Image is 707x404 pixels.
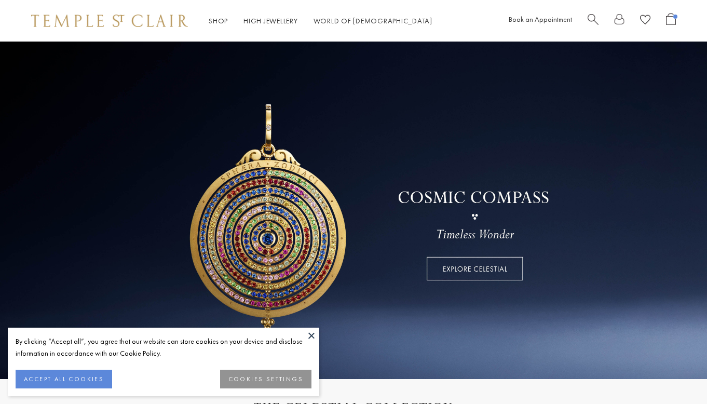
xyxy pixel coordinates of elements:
[31,15,188,27] img: Temple St. Clair
[209,16,228,25] a: ShopShop
[588,13,599,29] a: Search
[16,370,112,388] button: ACCEPT ALL COOKIES
[16,335,311,359] div: By clicking “Accept all”, you agree that our website can store cookies on your device and disclos...
[509,15,572,24] a: Book an Appointment
[640,13,650,29] a: View Wishlist
[220,370,311,388] button: COOKIES SETTINGS
[314,16,432,25] a: World of [DEMOGRAPHIC_DATA]World of [DEMOGRAPHIC_DATA]
[209,15,432,28] nav: Main navigation
[243,16,298,25] a: High JewelleryHigh Jewellery
[666,13,676,29] a: Open Shopping Bag
[655,355,697,394] iframe: Gorgias live chat messenger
